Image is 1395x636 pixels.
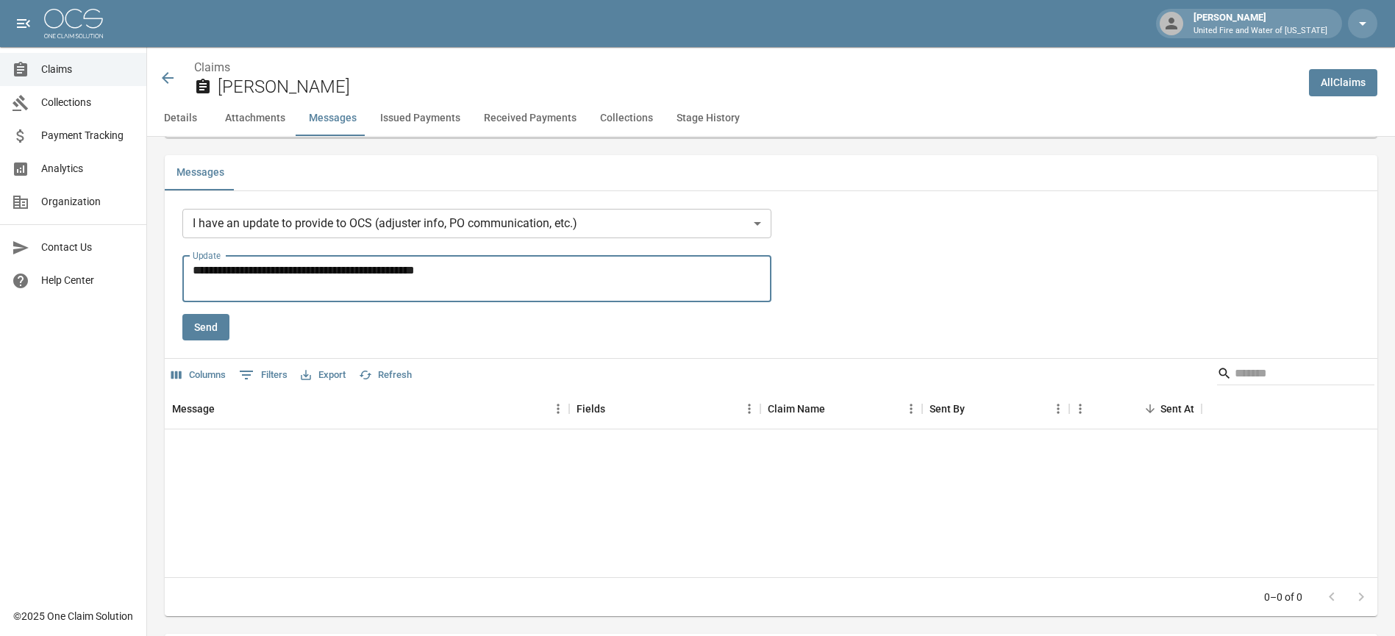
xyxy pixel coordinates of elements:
div: Claim Name [760,388,922,429]
button: Received Payments [472,101,588,136]
div: [PERSON_NAME] [1188,10,1333,37]
button: Issued Payments [368,101,472,136]
div: related-list tabs [165,155,1377,190]
button: Attachments [213,101,297,136]
button: open drawer [9,9,38,38]
button: Send [182,314,229,341]
button: Menu [547,398,569,420]
button: Messages [165,155,236,190]
span: Analytics [41,161,135,176]
button: Collections [588,101,665,136]
button: Sort [825,399,846,419]
span: Contact Us [41,240,135,255]
span: Payment Tracking [41,128,135,143]
button: Menu [738,398,760,420]
div: Fields [569,388,760,429]
p: United Fire and Water of [US_STATE] [1194,25,1327,37]
img: ocs-logo-white-transparent.png [44,9,103,38]
div: Fields [577,388,605,429]
button: Select columns [168,364,229,387]
span: Collections [41,95,135,110]
button: Export [297,364,349,387]
p: 0–0 of 0 [1264,590,1302,604]
button: Sort [605,399,626,419]
div: Sent At [1069,388,1202,429]
div: Message [165,388,569,429]
span: Organization [41,194,135,210]
div: Search [1217,362,1374,388]
button: Stage History [665,101,752,136]
div: Sent At [1160,388,1194,429]
a: AllClaims [1309,69,1377,96]
div: © 2025 One Claim Solution [13,609,133,624]
button: Sort [965,399,985,419]
div: Message [172,388,215,429]
button: Messages [297,101,368,136]
div: anchor tabs [147,101,1395,136]
button: Menu [1069,398,1091,420]
button: Menu [900,398,922,420]
button: Sort [1140,399,1160,419]
div: I have an update to provide to OCS (adjuster info, PO communication, etc.) [182,209,771,238]
nav: breadcrumb [194,59,1297,76]
span: Claims [41,62,135,77]
span: Help Center [41,273,135,288]
div: Sent By [922,388,1069,429]
button: Details [147,101,213,136]
label: Update [193,249,221,262]
button: Sort [215,399,235,419]
button: Menu [1047,398,1069,420]
button: Show filters [235,363,291,387]
h2: [PERSON_NAME] [218,76,1297,98]
a: Claims [194,60,230,74]
div: Sent By [930,388,965,429]
button: Refresh [355,364,415,387]
div: Claim Name [768,388,825,429]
